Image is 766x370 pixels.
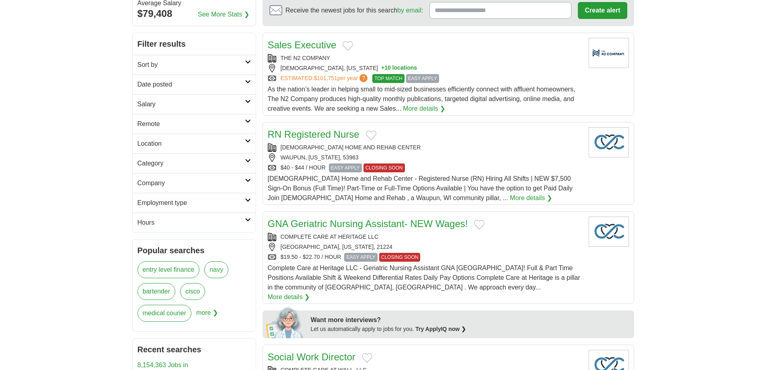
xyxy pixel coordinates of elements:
[196,305,218,327] span: more ❯
[474,220,485,229] button: Add to favorite jobs
[133,134,256,153] a: Location
[268,143,582,152] div: [DEMOGRAPHIC_DATA] HOME AND REHAB CENTER
[268,218,468,229] a: GNA Geriatric Nursing Assistant- NEW Wages!
[366,130,376,140] button: Add to favorite jobs
[133,94,256,114] a: Salary
[379,253,421,262] span: CLOSING SOON
[133,74,256,94] a: Date posted
[268,39,337,50] a: Sales Executive
[133,193,256,213] a: Employment type
[138,159,245,168] h2: Category
[362,353,372,363] button: Add to favorite jobs
[138,283,176,300] a: bartender
[406,74,439,83] span: EASY APPLY
[381,64,417,72] button: +10 locations
[285,6,423,15] span: Receive the newest jobs for this search :
[268,64,582,72] div: [DEMOGRAPHIC_DATA], [US_STATE]
[198,10,249,19] a: See More Stats ❯
[138,6,251,21] div: $79,408
[268,265,580,291] span: Complete Care at Heritage LLC - Geriatric Nursing Assistant GNA [GEOGRAPHIC_DATA]! Full & Part Ti...
[180,283,205,300] a: cisco
[397,7,421,14] a: by email
[138,198,245,208] h2: Employment type
[204,261,228,278] a: navy
[268,351,355,362] a: Social Work Director
[415,326,466,332] a: Try ApplyIQ now ❯
[372,74,404,83] span: TOP MATCH
[133,153,256,173] a: Category
[138,305,191,322] a: medical courier
[138,60,245,70] h2: Sort by
[268,86,575,112] span: As the nation’s leader in helping small to mid-sized businesses efficiently connect with affluent...
[266,306,305,338] img: apply-iq-scientist.png
[133,213,256,232] a: Hours
[281,74,370,83] a: ESTIMATED:$101,751per year?
[329,163,362,172] span: EASY APPLY
[138,139,245,149] h2: Location
[133,173,256,193] a: Company
[268,153,582,162] div: WAUPUN, [US_STATE], 53963
[381,64,384,72] span: +
[311,315,629,325] div: Want more interviews?
[363,163,405,172] span: CLOSING SOON
[268,292,310,302] a: More details ❯
[314,75,337,81] span: $101,751
[133,33,256,55] h2: Filter results
[133,114,256,134] a: Remote
[138,343,251,356] h2: Recent searches
[311,325,629,333] div: Let us automatically apply to jobs for you.
[510,193,552,203] a: More details ❯
[589,38,629,68] img: Company logo
[138,119,245,129] h2: Remote
[343,41,353,51] button: Add to favorite jobs
[268,243,582,251] div: [GEOGRAPHIC_DATA], [US_STATE], 21224
[268,175,573,201] span: [DEMOGRAPHIC_DATA] Home and Rehab Center - Registered Nurse (RN) Hiring All Shifts | NEW $7,500 S...
[138,218,245,227] h2: Hours
[138,261,200,278] a: entry level finance
[589,217,629,247] img: Company logo
[268,253,582,262] div: $19.50 - $22.70 / HOUR
[578,2,627,19] button: Create alert
[344,253,377,262] span: EASY APPLY
[359,74,368,82] span: ?
[268,233,582,241] div: COMPLETE CARE AT HERITAGE LLC
[268,163,582,172] div: $40 - $44 / HOUR
[133,55,256,74] a: Sort by
[403,104,445,114] a: More details ❯
[268,54,582,62] div: THE N2 COMPANY
[138,178,245,188] h2: Company
[268,129,359,140] a: RN Registered Nurse
[138,244,251,256] h2: Popular searches
[138,99,245,109] h2: Salary
[589,127,629,157] img: Company logo
[138,80,245,89] h2: Date posted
